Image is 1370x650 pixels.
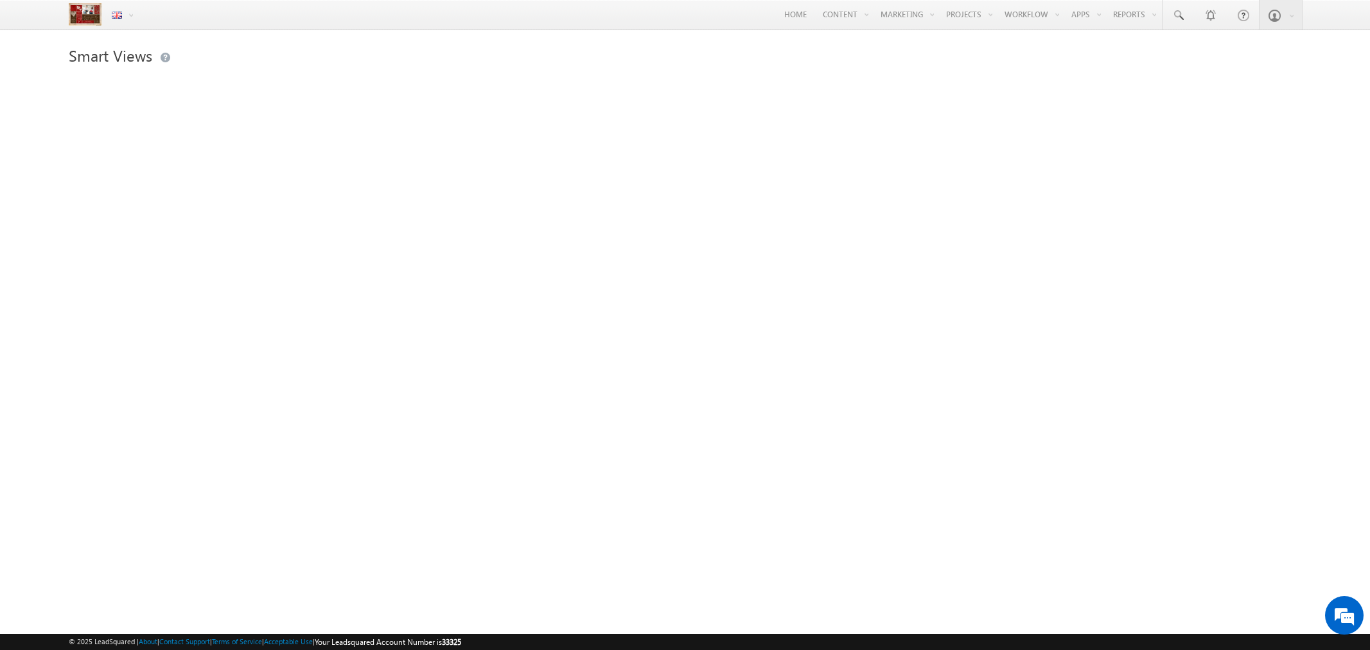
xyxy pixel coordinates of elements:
img: Custom Logo [69,3,101,26]
a: Acceptable Use [264,637,313,646]
span: Smart Views [69,45,152,66]
span: Your Leadsquared Account Number is [315,637,461,647]
span: © 2025 LeadSquared | | | | | [69,636,461,648]
span: 33325 [442,637,461,647]
a: Contact Support [159,637,210,646]
a: Terms of Service [212,637,262,646]
a: About [139,637,157,646]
